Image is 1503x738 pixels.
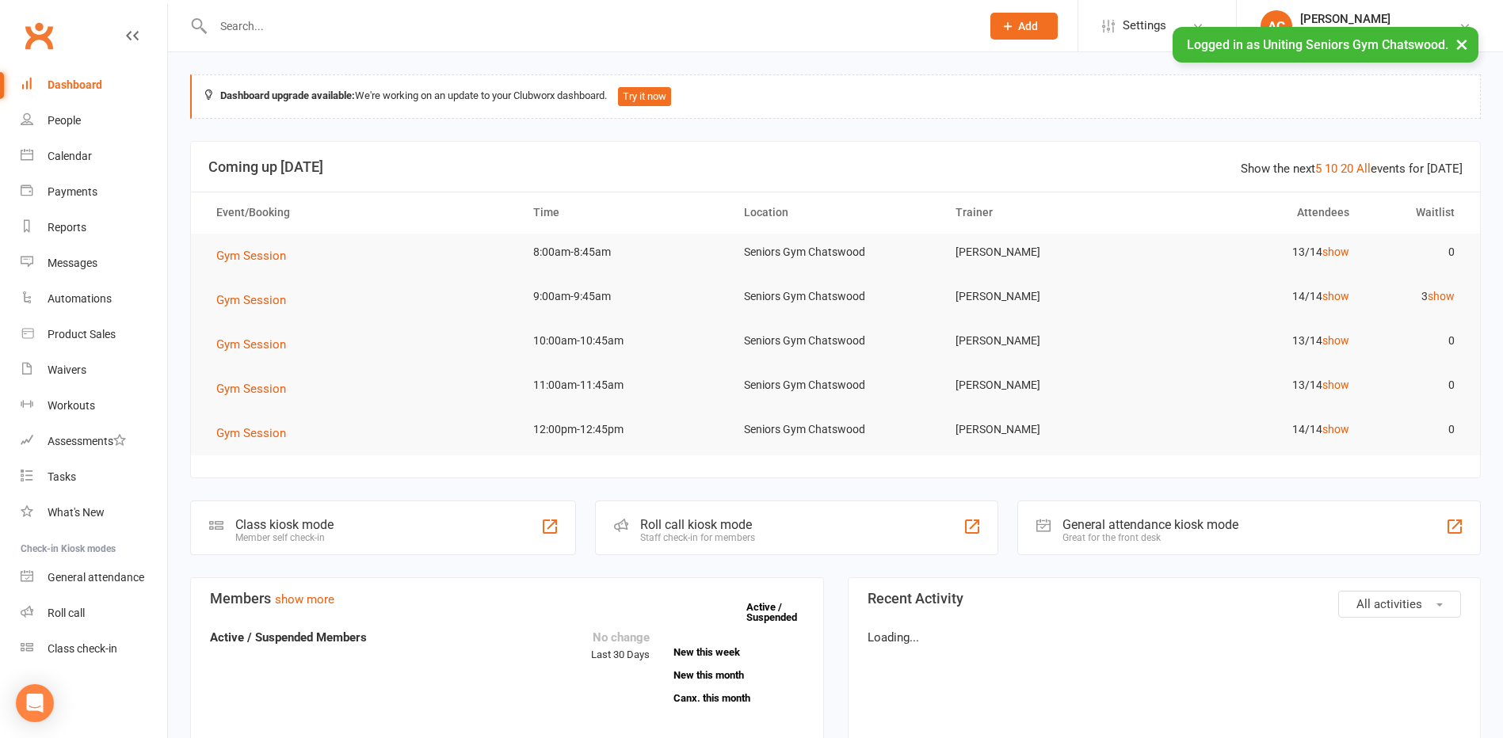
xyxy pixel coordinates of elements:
button: Gym Session [216,291,297,310]
span: Gym Session [216,337,286,352]
a: 10 [1325,162,1337,176]
div: AC [1261,10,1292,42]
td: [PERSON_NAME] [941,278,1152,315]
a: show [1322,379,1349,391]
a: Canx. this month [673,693,804,703]
td: Seniors Gym Chatswood [730,411,940,448]
td: 11:00am-11:45am [519,367,730,404]
td: Seniors Gym Chatswood [730,322,940,359]
span: Add [1018,20,1038,32]
span: Gym Session [216,426,286,440]
a: Tasks [21,459,167,495]
a: Active / Suspended [746,590,816,634]
button: Add [990,13,1058,40]
a: Payments [21,174,167,210]
a: show more [275,592,334,607]
div: Dashboard [48,78,102,91]
a: show [1322,245,1349,258]
span: All activities [1356,597,1422,611]
a: Reports [21,210,167,245]
div: Uniting Seniors Gym Chatswood [1300,26,1459,40]
a: General attendance kiosk mode [21,560,167,595]
td: [PERSON_NAME] [941,322,1152,359]
a: All [1356,162,1371,176]
a: 5 [1315,162,1322,176]
a: People [21,103,167,139]
button: Gym Session [216,246,297,265]
td: 14/14 [1152,411,1363,448]
a: show [1322,423,1349,436]
div: Staff check-in for members [640,532,755,543]
td: 13/14 [1152,322,1363,359]
div: Product Sales [48,328,116,340]
div: No change [591,628,650,647]
button: Try it now [618,87,671,106]
div: Great for the front desk [1062,532,1238,543]
td: [PERSON_NAME] [941,411,1152,448]
div: Class kiosk mode [235,517,334,532]
strong: Active / Suspended Members [210,630,367,645]
a: New this week [673,647,804,657]
td: 14/14 [1152,278,1363,315]
div: People [48,114,81,127]
div: Assessments [48,435,126,447]
td: 0 [1364,367,1469,404]
th: Event/Booking [202,192,519,233]
td: 0 [1364,322,1469,359]
td: 10:00am-10:45am [519,322,730,359]
button: Gym Session [216,335,297,354]
p: Loading... [868,628,1462,647]
div: Calendar [48,150,92,162]
button: Gym Session [216,379,297,398]
div: Tasks [48,470,76,483]
div: Automations [48,292,112,305]
td: Seniors Gym Chatswood [730,234,940,271]
a: Class kiosk mode [21,631,167,667]
div: General attendance [48,571,144,584]
span: Settings [1123,8,1166,44]
td: 0 [1364,234,1469,271]
a: Roll call [21,595,167,631]
div: Open Intercom Messenger [16,684,54,722]
td: [PERSON_NAME] [941,234,1152,271]
th: Trainer [941,192,1152,233]
span: Logged in as Uniting Seniors Gym Chatswood. [1187,37,1448,52]
div: Reports [48,221,86,234]
td: 9:00am-9:45am [519,278,730,315]
a: Workouts [21,388,167,424]
input: Search... [208,15,970,37]
h3: Members [210,591,804,607]
a: show [1322,290,1349,302]
a: show [1428,290,1455,302]
div: General attendance kiosk mode [1062,517,1238,532]
td: 8:00am-8:45am [519,234,730,271]
td: 13/14 [1152,367,1363,404]
td: 12:00pm-12:45pm [519,411,730,448]
td: 13/14 [1152,234,1363,271]
a: show [1322,334,1349,347]
div: Roll call [48,607,85,619]
a: What's New [21,495,167,531]
button: × [1448,27,1476,61]
a: Product Sales [21,317,167,352]
div: [PERSON_NAME] [1300,12,1459,26]
button: Gym Session [216,424,297,443]
div: We're working on an update to your Clubworx dashboard. [190,74,1481,119]
th: Location [730,192,940,233]
th: Attendees [1152,192,1363,233]
div: Payments [48,185,97,198]
a: Automations [21,281,167,317]
div: Messages [48,257,97,269]
div: Roll call kiosk mode [640,517,755,532]
h3: Recent Activity [868,591,1462,607]
span: Gym Session [216,249,286,263]
td: Seniors Gym Chatswood [730,278,940,315]
div: Show the next events for [DATE] [1241,159,1463,178]
div: Waivers [48,363,86,376]
th: Time [519,192,730,233]
td: 0 [1364,411,1469,448]
a: Assessments [21,424,167,459]
a: Dashboard [21,67,167,103]
div: Last 30 Days [591,628,650,664]
div: Member self check-in [235,532,334,543]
